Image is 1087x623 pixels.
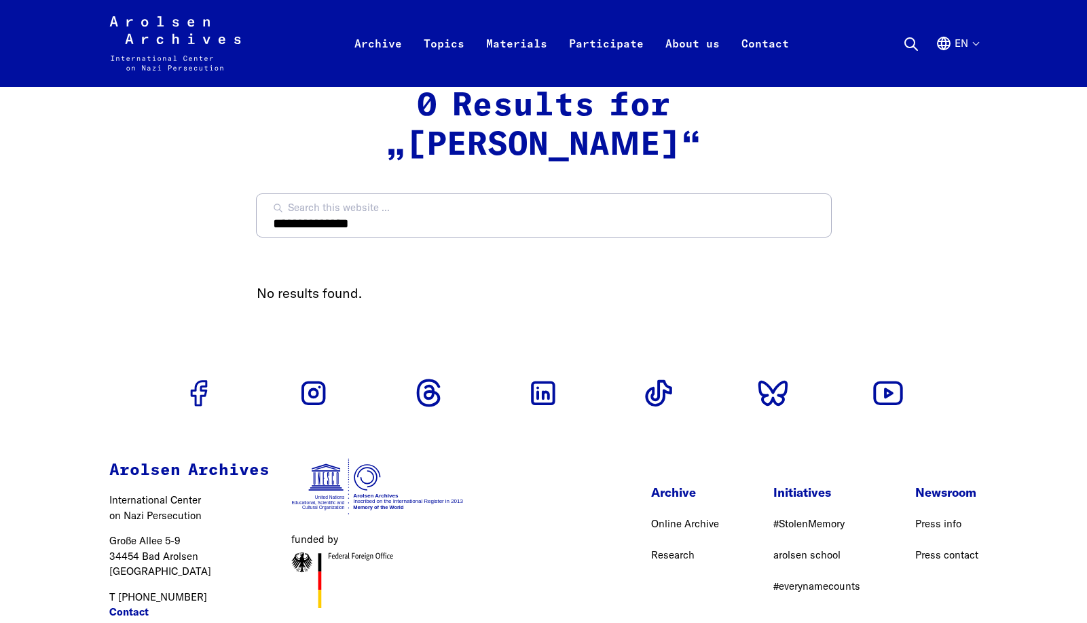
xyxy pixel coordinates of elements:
[475,33,558,87] a: Materials
[344,16,800,71] nav: Primary
[651,548,695,561] a: Research
[936,35,978,84] button: English, language selection
[291,532,464,548] figcaption: funded by
[344,33,413,87] a: Archive
[773,548,841,561] a: arolsen school
[773,580,860,592] a: #everynamecounts
[773,483,860,502] p: Initiatives
[866,371,910,415] a: Go to Youtube profile
[651,483,719,502] p: Archive
[637,371,680,415] a: Go to Tiktok profile
[177,371,221,415] a: Go to Facebook profile
[773,517,845,530] a: #StolenMemory
[915,517,961,530] a: Press info
[109,590,270,620] p: T [PHONE_NUMBER]
[292,371,335,415] a: Go to Instagram profile
[915,548,978,561] a: Press contact
[558,33,655,87] a: Participate
[651,517,719,530] a: Online Archive
[731,33,800,87] a: Contact
[109,605,149,620] a: Contact
[752,371,795,415] a: Go to Bluesky profile
[655,33,731,87] a: About us
[257,87,831,165] h2: 0 Results for „[PERSON_NAME]“
[651,483,978,606] nav: Footer
[109,462,270,478] strong: Arolsen Archives
[407,371,450,415] a: Go to Threads profile
[109,493,270,523] p: International Center on Nazi Persecution
[109,533,270,580] p: Große Allee 5-9 34454 Bad Arolsen [GEOGRAPHIC_DATA]
[413,33,475,87] a: Topics
[521,371,565,415] a: Go to Linkedin profile
[915,483,978,502] p: Newsroom
[257,283,831,303] p: No results found.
